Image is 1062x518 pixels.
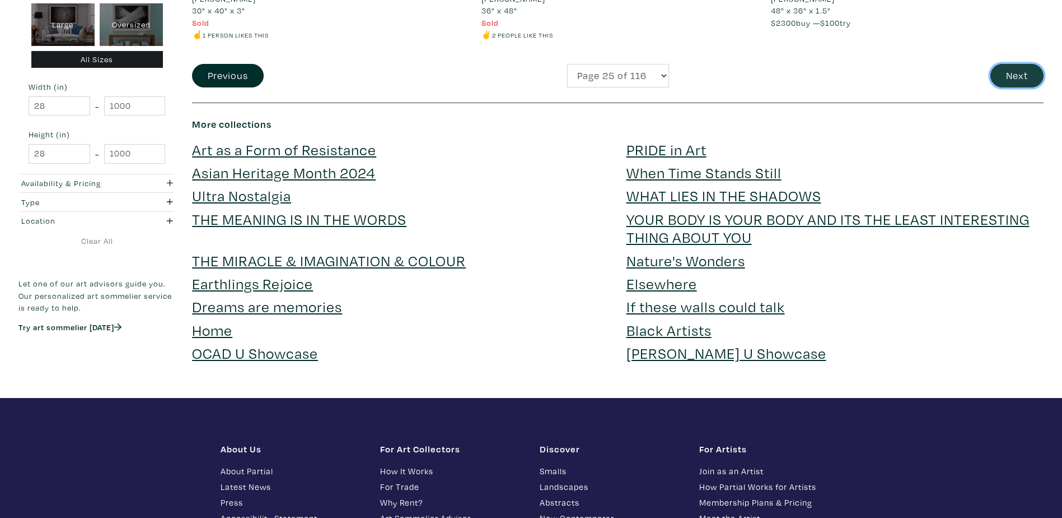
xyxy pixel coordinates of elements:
div: Type [21,196,131,208]
a: For Trade [380,480,523,493]
a: Why Rent? [380,496,523,509]
span: Sold [192,17,209,28]
a: WHAT LIES IN THE SHADOWS [626,186,821,205]
span: buy — try [771,17,851,28]
span: 48" x 36" x 1.5" [771,5,831,16]
span: $100 [820,17,840,28]
span: - [95,98,99,113]
span: $2300 [771,17,796,28]
a: Home [192,320,232,340]
h1: About Us [221,443,363,455]
span: 30" x 40" x 3" [192,5,245,16]
a: [PERSON_NAME] U Showcase [626,343,826,363]
div: Oversized [100,3,163,46]
a: Ultra Nostalgia [192,186,291,205]
a: Latest News [221,480,363,493]
li: ✌️ [481,29,754,41]
a: How Partial Works for Artists [699,480,842,493]
a: THE MEANING IS IN THE WORDS [192,209,406,229]
a: Join as an Artist [699,465,842,478]
a: Elsewhere [626,274,697,293]
a: Try art sommelier [DATE] [18,322,121,332]
h1: For Art Collectors [380,443,523,455]
h1: Discover [540,443,682,455]
button: Previous [192,64,264,88]
span: Sold [481,17,499,28]
a: Abstracts [540,496,682,509]
a: About Partial [221,465,363,478]
span: - [95,146,99,161]
a: How It Works [380,465,523,478]
small: 1 person likes this [203,31,269,39]
a: PRIDE in Art [626,140,707,159]
a: If these walls could talk [626,297,785,316]
a: Earthlings Rejoice [192,274,313,293]
button: Next [990,64,1044,88]
a: Asian Heritage Month 2024 [192,163,376,182]
a: OCAD U Showcase [192,343,318,363]
p: Let one of our art advisors guide you. Our personalized art sommelier service is ready to help. [18,277,175,314]
button: Availability & Pricing [18,174,175,192]
a: Nature's Wonders [626,251,745,270]
button: Type [18,193,175,211]
div: Availability & Pricing [21,177,131,189]
iframe: Customer reviews powered by Trustpilot [18,344,175,368]
a: When Time Stands Still [626,163,782,182]
button: Location [18,212,175,230]
span: 36" x 48" [481,5,517,16]
h6: More collections [192,118,1044,131]
a: Clear All [18,235,175,247]
small: Width (in) [29,83,165,91]
div: Location [21,215,131,227]
small: 2 people like this [492,31,553,39]
a: THE MIRACLE & IMAGINATION & COLOUR [192,251,466,270]
a: Black Artists [626,320,712,340]
a: Smalls [540,465,682,478]
a: Membership Plans & Pricing [699,496,842,509]
a: Dreams are memories [192,297,342,316]
li: ☝️ [192,29,465,41]
a: Art as a Form of Resistance [192,140,376,159]
small: Height (in) [29,131,165,138]
a: Landscapes [540,480,682,493]
div: Large [31,3,95,46]
a: YOUR BODY IS YOUR BODY AND ITS THE LEAST INTERESTING THING ABOUT YOU [626,209,1030,247]
div: All Sizes [31,51,163,68]
a: Press [221,496,363,509]
h1: For Artists [699,443,842,455]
